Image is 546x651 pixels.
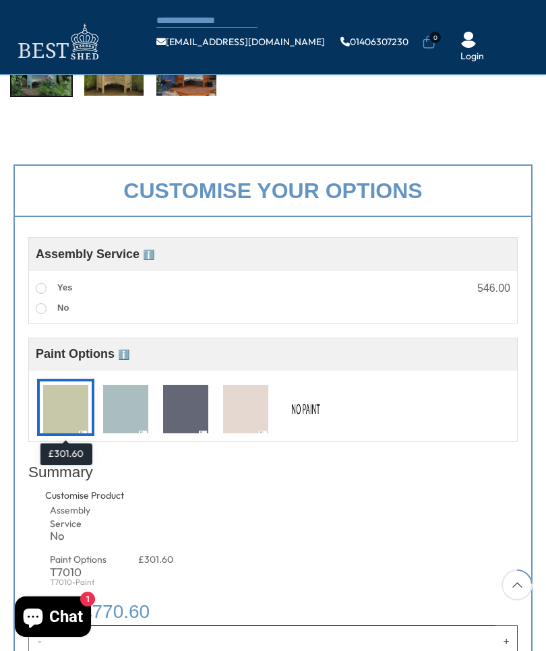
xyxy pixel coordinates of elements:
[57,282,72,292] span: Yes
[13,164,533,218] div: Customise your options
[82,598,150,625] span: £770.60
[283,385,328,435] img: No Paint
[118,349,129,360] span: ℹ️
[11,596,95,640] inbox-online-store-chat: Shopify online store chat
[138,553,173,565] span: £301.60
[143,249,154,260] span: ℹ️
[97,379,154,436] div: T7024
[57,303,69,313] span: No
[223,385,268,435] img: T7078
[50,530,118,542] div: No
[422,36,435,49] a: 0
[156,37,325,46] a: [EMAIL_ADDRESS][DOMAIN_NAME]
[460,32,477,48] img: User Icon
[163,385,208,435] img: T7033
[43,385,88,435] img: T7010
[50,553,118,567] div: Paint Options
[340,37,408,46] a: 01406307230
[37,379,94,436] div: T7010
[217,379,274,436] div: T7078
[50,567,118,578] div: T7010
[157,379,214,436] div: T7033
[36,347,129,361] span: Paint Options
[50,504,118,530] div: Assembly Service
[36,247,154,261] span: Assembly Service
[50,578,118,586] div: T7010-Paint
[277,379,334,436] div: No Paint
[45,489,166,503] div: Customise Product
[477,283,510,294] div: 546.00
[429,32,441,43] span: 0
[460,50,484,63] a: Login
[103,385,148,435] img: T7024
[10,20,104,64] img: logo
[28,456,518,489] div: Summary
